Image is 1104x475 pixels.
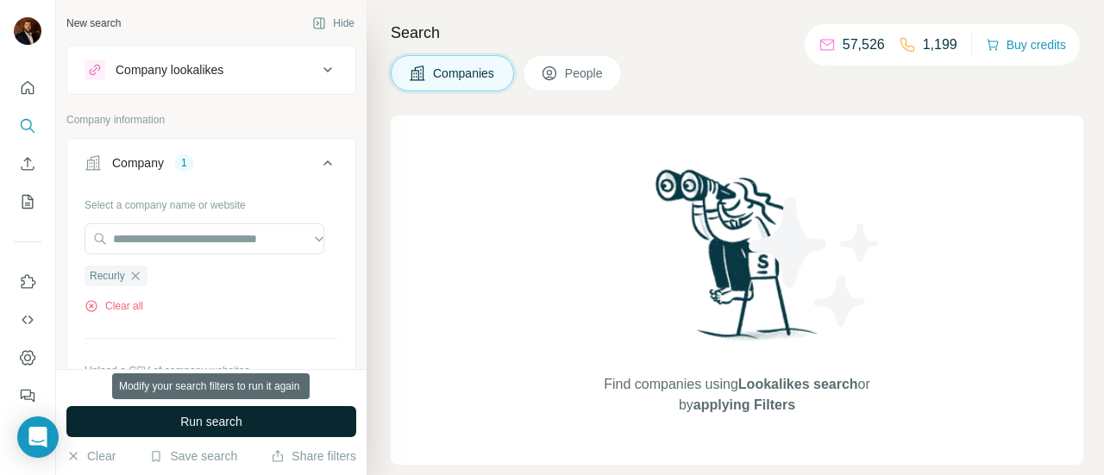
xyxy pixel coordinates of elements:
[565,65,605,82] span: People
[14,110,41,141] button: Search
[14,380,41,411] button: Feedback
[433,65,496,82] span: Companies
[14,186,41,217] button: My lists
[738,377,858,391] span: Lookalikes search
[391,21,1083,45] h4: Search
[693,397,795,412] span: applying Filters
[67,49,355,91] button: Company lookalikes
[85,363,338,378] p: Upload a CSV of company websites.
[14,342,41,373] button: Dashboard
[149,447,237,465] button: Save search
[843,34,885,55] p: 57,526
[66,447,116,465] button: Clear
[14,266,41,297] button: Use Surfe on LinkedIn
[599,374,875,416] span: Find companies using or by
[66,16,121,31] div: New search
[90,268,125,284] span: Recurly
[66,406,356,437] button: Run search
[648,165,827,357] img: Surfe Illustration - Woman searching with binoculars
[14,17,41,45] img: Avatar
[14,148,41,179] button: Enrich CSV
[116,61,223,78] div: Company lookalikes
[737,184,893,340] img: Surfe Illustration - Stars
[923,34,957,55] p: 1,199
[112,154,164,172] div: Company
[180,413,242,430] span: Run search
[142,380,281,396] div: 2000 search results remaining
[14,304,41,335] button: Use Surfe API
[271,447,356,465] button: Share filters
[85,298,143,314] button: Clear all
[17,416,59,458] div: Open Intercom Messenger
[66,112,356,128] p: Company information
[85,191,338,213] div: Select a company name or website
[67,142,355,191] button: Company1
[174,155,194,171] div: 1
[300,10,367,36] button: Hide
[14,72,41,103] button: Quick start
[986,33,1066,57] button: Buy credits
